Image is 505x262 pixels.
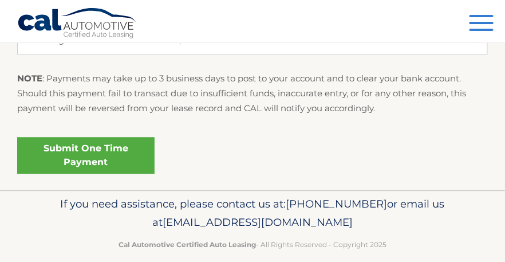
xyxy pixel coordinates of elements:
[17,7,137,41] a: Cal Automotive
[17,71,488,116] p: : Payments may take up to 3 business days to post to your account and to clear your bank account....
[286,197,388,210] span: [PHONE_NUMBER]
[17,137,155,174] a: Submit One Time Payment
[17,73,42,84] strong: NOTE
[17,238,488,251] p: - All Rights Reserved - Copyright 2025
[17,195,488,232] p: If you need assistance, please contact us at: or email us at
[163,216,353,229] span: [EMAIL_ADDRESS][DOMAIN_NAME]
[119,240,256,249] strong: Cal Automotive Certified Auto Leasing
[470,15,494,34] button: Menu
